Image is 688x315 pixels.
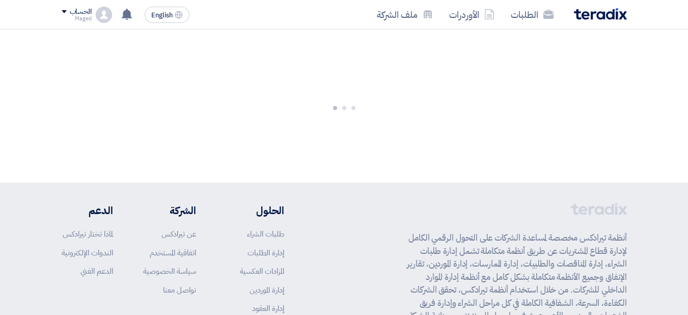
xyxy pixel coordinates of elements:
a: تواصل معنا [163,284,196,296]
a: سياسة الخصوصية [143,266,196,277]
button: English [145,7,189,23]
a: عن تيرادكس [161,228,196,240]
a: إدارة الموردين [250,284,284,296]
a: الندوات الإلكترونية [62,247,113,258]
div: Maged [62,16,92,21]
a: لماذا تختار تيرادكس [63,228,113,240]
a: المزادات العكسية [240,266,284,277]
a: طلبات الشراء [247,228,284,240]
a: الأوردرات [441,3,503,27]
li: الشركة [143,203,196,218]
li: الدعم [62,203,113,218]
img: profile_test.png [96,7,112,23]
span: English [151,12,173,19]
a: إدارة الطلبات [247,247,284,258]
div: الحساب [70,8,92,16]
li: الحلول [227,203,284,218]
a: الدعم الفني [80,266,113,277]
a: إدارة العقود [252,303,284,314]
img: Teradix logo [574,8,627,20]
a: اتفاقية المستخدم [150,247,196,258]
a: ملف الشركة [369,3,441,27]
a: الطلبات [503,3,562,27]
